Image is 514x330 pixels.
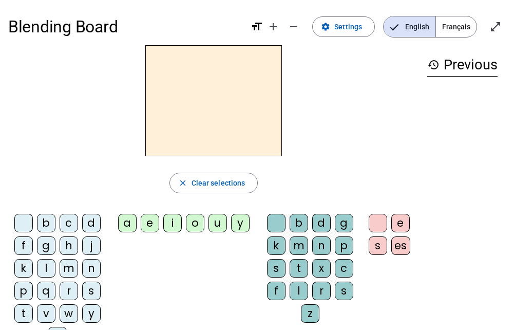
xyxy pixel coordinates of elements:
span: Settings [334,21,362,33]
div: j [82,236,101,255]
mat-icon: open_in_full [489,21,502,33]
button: Enter full screen [485,16,506,37]
div: m [290,236,308,255]
div: l [37,259,55,278]
mat-icon: add [267,21,279,33]
div: b [37,214,55,232]
div: g [335,214,353,232]
div: r [60,282,78,300]
div: t [290,259,308,278]
div: h [60,236,78,255]
div: z [301,304,319,323]
div: s [267,259,285,278]
div: w [60,304,78,323]
button: Settings [312,16,375,37]
button: Decrease font size [283,16,304,37]
div: c [60,214,78,232]
div: k [14,259,33,278]
div: s [369,236,387,255]
div: f [14,236,33,255]
mat-icon: close [178,178,187,188]
div: v [37,304,55,323]
div: m [60,259,78,278]
h3: Previous [427,53,498,77]
div: g [37,236,55,255]
mat-icon: settings [321,22,330,31]
h1: Blending Board [8,10,242,43]
div: r [312,282,331,300]
div: es [391,236,410,255]
div: d [82,214,101,232]
div: n [82,259,101,278]
div: a [118,214,137,232]
div: s [335,282,353,300]
div: i [163,214,182,232]
div: k [267,236,285,255]
div: c [335,259,353,278]
mat-icon: history [427,59,440,71]
div: e [391,214,410,232]
div: e [141,214,159,232]
div: l [290,282,308,300]
div: n [312,236,331,255]
span: Français [436,16,477,37]
div: d [312,214,331,232]
button: Clear selections [169,173,258,193]
div: y [231,214,250,232]
div: p [335,236,353,255]
button: Increase font size [263,16,283,37]
mat-button-toggle-group: Language selection [383,16,477,38]
div: y [82,304,101,323]
div: x [312,259,331,278]
div: u [208,214,227,232]
div: b [290,214,308,232]
div: p [14,282,33,300]
div: o [186,214,204,232]
span: Clear selections [192,177,245,189]
div: s [82,282,101,300]
span: English [384,16,435,37]
mat-icon: remove [288,21,300,33]
div: q [37,282,55,300]
div: f [267,282,285,300]
div: t [14,304,33,323]
mat-icon: format_size [251,21,263,33]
